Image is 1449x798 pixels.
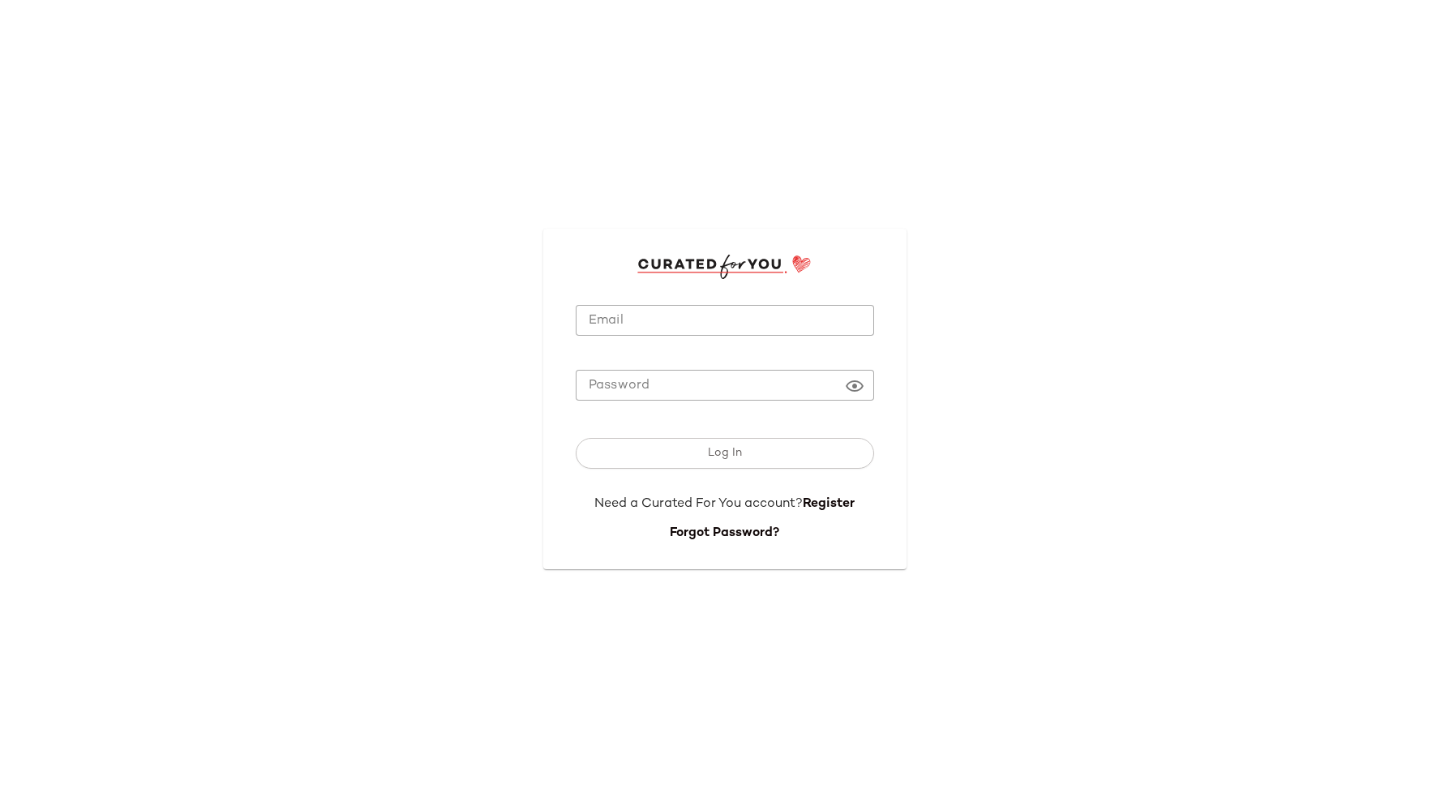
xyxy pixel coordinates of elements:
[707,447,742,460] span: Log In
[803,497,855,511] a: Register
[637,255,812,279] img: cfy_login_logo.DGdB1djN.svg
[594,497,803,511] span: Need a Curated For You account?
[670,526,779,540] a: Forgot Password?
[576,438,874,469] button: Log In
